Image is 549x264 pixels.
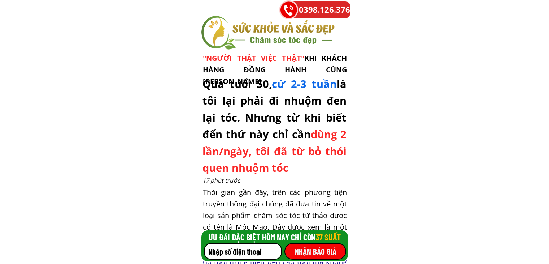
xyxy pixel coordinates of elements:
[209,232,315,242] span: ƯU ĐÃI ĐẶC BIỆT HÔM NAY CHỈ CÒN
[315,232,341,242] span: 37 SUẤT
[206,244,279,259] input: Nhập số điện thoại
[205,230,344,244] a: ƯU ĐÃI ĐẶC BIỆT HÔM NAY CHỈ CÒN37 SUẤT
[202,127,347,175] span: dùng 2 lần/ngày, tôi đã từ bỏ thói quen nhuộm tóc
[299,3,353,16] a: 0398.126.376
[202,176,372,186] div: 17 phút trước
[285,244,346,259] p: NHẬN BÁO GIÁ
[202,76,347,176] h3: Qua tuổi 50, là tôi lại phải đi nhuộm đen lại tóc. Nhưng từ khi biết đến thứ này chỉ cần
[272,77,337,91] span: cứ 2-3 tuần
